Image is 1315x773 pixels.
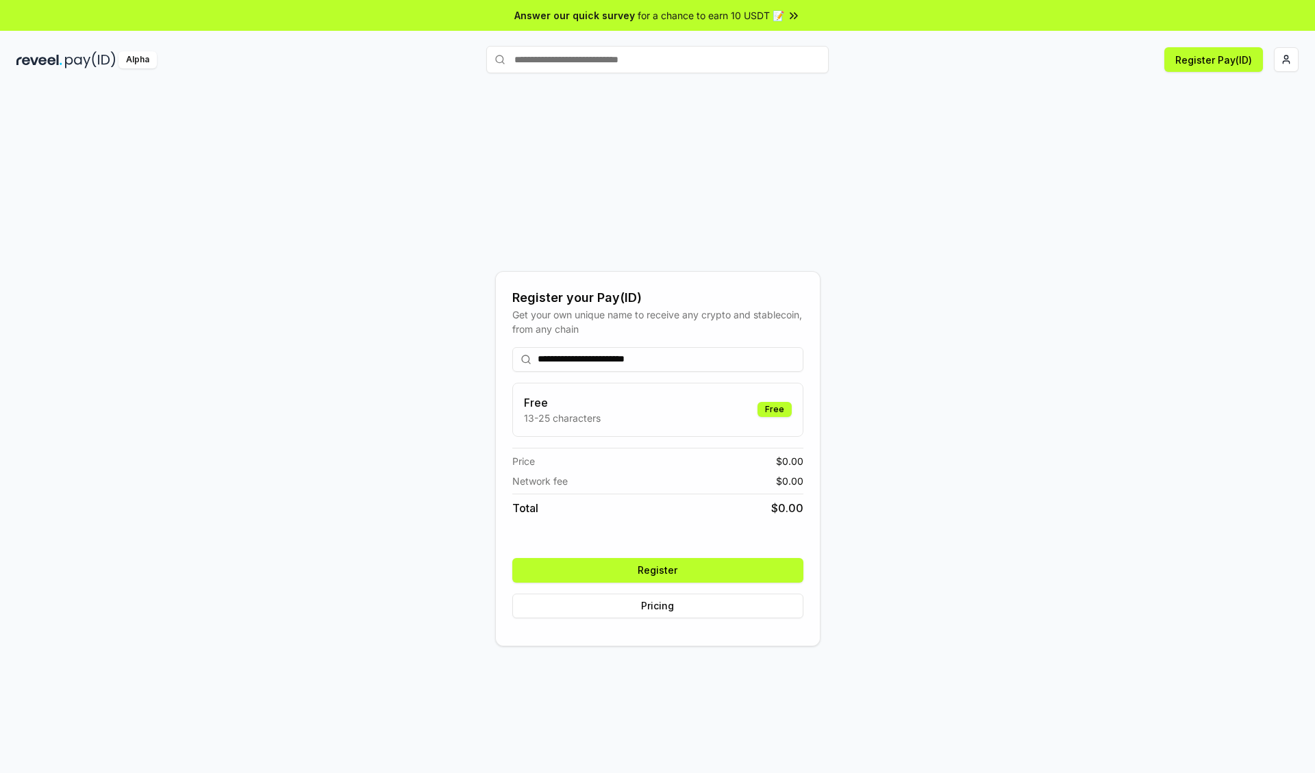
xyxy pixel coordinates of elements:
[512,500,538,516] span: Total
[512,454,535,468] span: Price
[512,474,568,488] span: Network fee
[776,474,803,488] span: $ 0.00
[118,51,157,68] div: Alpha
[16,51,62,68] img: reveel_dark
[65,51,116,68] img: pay_id
[512,594,803,618] button: Pricing
[776,454,803,468] span: $ 0.00
[524,394,601,411] h3: Free
[757,402,792,417] div: Free
[1164,47,1263,72] button: Register Pay(ID)
[771,500,803,516] span: $ 0.00
[512,307,803,336] div: Get your own unique name to receive any crypto and stablecoin, from any chain
[514,8,635,23] span: Answer our quick survey
[512,288,803,307] div: Register your Pay(ID)
[524,411,601,425] p: 13-25 characters
[638,8,784,23] span: for a chance to earn 10 USDT 📝
[512,558,803,583] button: Register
